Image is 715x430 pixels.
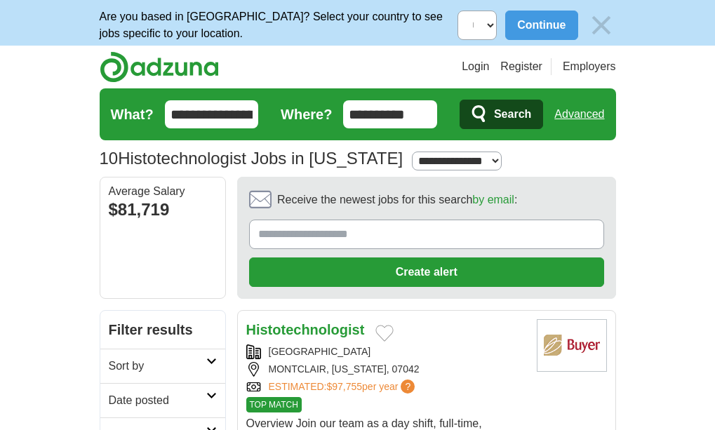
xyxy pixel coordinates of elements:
[277,192,517,208] span: Receive the newest jobs for this search :
[401,379,415,394] span: ?
[100,149,403,168] h1: Histotechnologist Jobs in [US_STATE]
[246,362,526,377] div: MONTCLAIR, [US_STATE], 07042
[100,349,225,383] a: Sort by
[500,58,542,75] a: Register
[587,11,616,40] img: icon_close_no_bg.svg
[494,100,531,128] span: Search
[109,358,206,375] h2: Sort by
[246,322,365,337] a: Histotechnologist
[109,392,206,409] h2: Date posted
[375,325,394,342] button: Add to favorite jobs
[537,319,607,372] img: Company logo
[100,146,119,171] span: 10
[563,58,616,75] a: Employers
[100,383,225,417] a: Date posted
[246,397,302,412] span: TOP MATCH
[109,186,217,197] div: Average Salary
[460,100,543,129] button: Search
[269,379,418,394] a: ESTIMATED:$97,755per year?
[472,194,514,206] a: by email
[249,257,604,287] button: Create alert
[111,104,154,125] label: What?
[462,58,489,75] a: Login
[100,8,457,42] p: Are you based in [GEOGRAPHIC_DATA]? Select your country to see jobs specific to your location.
[554,100,604,128] a: Advanced
[326,381,362,392] span: $97,755
[505,11,577,40] button: Continue
[100,311,225,349] h2: Filter results
[281,104,332,125] label: Where?
[109,197,217,222] div: $81,719
[246,344,526,359] div: [GEOGRAPHIC_DATA]
[100,51,219,83] img: Adzuna logo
